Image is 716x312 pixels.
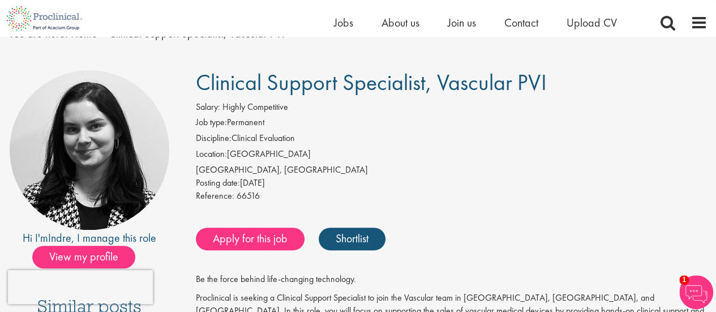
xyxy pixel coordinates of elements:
[679,275,713,309] img: Chatbot
[196,177,708,190] div: [DATE]
[196,164,708,177] div: [GEOGRAPHIC_DATA], [GEOGRAPHIC_DATA]
[196,116,708,132] li: Permanent
[196,116,227,129] label: Job type:
[237,190,260,202] span: 66516
[196,228,305,250] a: Apply for this job
[196,273,708,286] p: Be the force behind life-changing technology.
[679,275,689,285] span: 1
[222,101,288,113] span: Highly Competitive
[196,148,708,164] li: [GEOGRAPHIC_DATA]
[32,246,135,268] span: View my profile
[196,177,240,189] span: Posting date:
[8,230,170,246] div: Hi I'm , I manage this role
[196,148,227,161] label: Location:
[448,15,476,30] a: Join us
[196,68,546,97] span: Clinical Support Specialist, Vascular PVI
[196,101,220,114] label: Salary:
[319,228,385,250] a: Shortlist
[8,270,153,304] iframe: reCAPTCHA
[196,132,231,145] label: Discipline:
[32,248,147,263] a: View my profile
[10,70,169,230] img: imeage of recruiter Indre Stankeviciute
[567,15,617,30] a: Upload CV
[334,15,353,30] a: Jobs
[196,190,234,203] label: Reference:
[381,15,419,30] a: About us
[48,230,71,245] a: Indre
[504,15,538,30] a: Contact
[196,132,708,148] li: Clinical Evaluation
